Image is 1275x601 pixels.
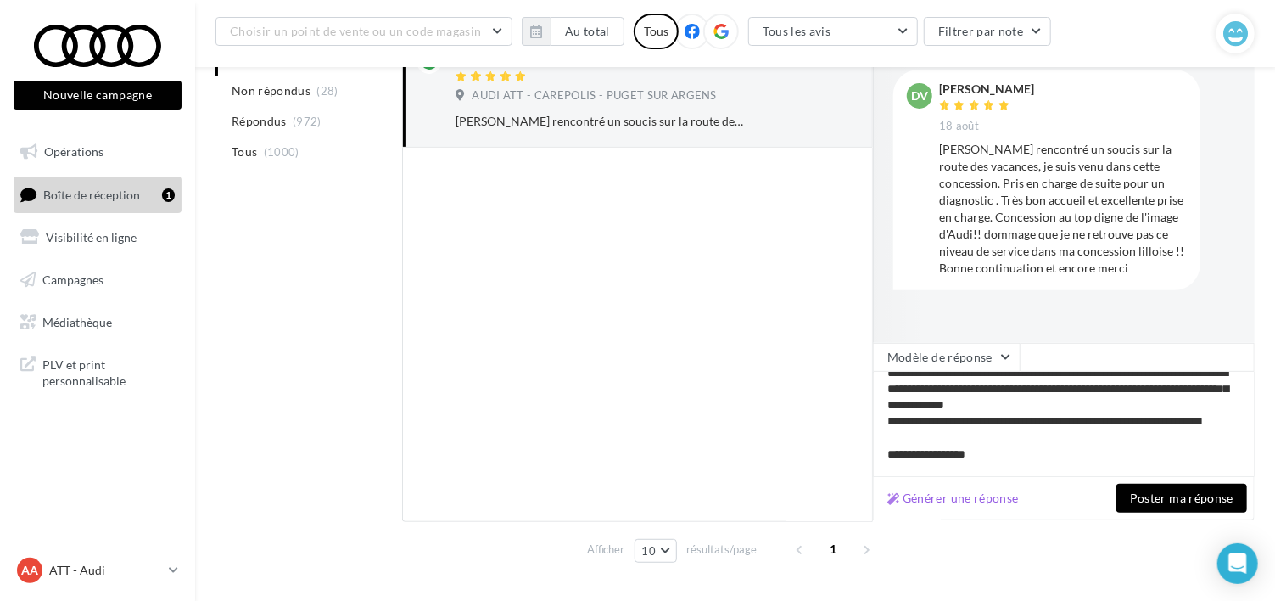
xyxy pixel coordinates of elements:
[44,144,103,159] span: Opérations
[230,24,481,38] span: Choisir un point de vente ou un code magasin
[215,17,512,46] button: Choisir un point de vente ou un code magasin
[232,113,287,130] span: Répondus
[551,17,624,46] button: Au total
[939,141,1187,277] div: [PERSON_NAME] rencontré un soucis sur la route des vacances, je suis venu dans cette concession. ...
[873,343,1021,372] button: Modèle de réponse
[939,83,1034,95] div: [PERSON_NAME]
[10,177,185,213] a: Boîte de réception1
[456,113,747,130] div: [PERSON_NAME] rencontré un soucis sur la route des vacances, je suis venu dans cette concession. ...
[748,17,918,46] button: Tous les avis
[49,562,162,579] p: ATT - Audi
[21,562,38,579] span: AA
[10,305,185,340] a: Médiathèque
[14,81,182,110] button: Nouvelle campagne
[14,554,182,587] a: AA ATT - Audi
[232,82,310,99] span: Non répondus
[763,24,831,38] span: Tous les avis
[819,536,847,563] span: 1
[686,542,757,558] span: résultats/page
[1217,543,1258,584] div: Open Intercom Messenger
[911,87,928,104] span: DV
[522,17,624,46] button: Au total
[472,88,717,104] span: AUDI ATT - CAREPOLIS - PUGET SUR ARGENS
[42,314,112,329] span: Médiathèque
[10,134,185,170] a: Opérations
[642,544,657,558] span: 10
[264,145,299,159] span: (1000)
[42,353,175,390] span: PLV et print personnalisable
[10,220,185,256] a: Visibilité en ligne
[587,542,625,558] span: Afficher
[43,187,140,201] span: Boîte de réception
[10,262,185,298] a: Campagnes
[42,272,103,287] span: Campagnes
[293,115,322,128] span: (972)
[317,84,338,98] span: (28)
[1116,484,1247,513] button: Poster ma réponse
[924,17,1052,46] button: Filtrer par note
[881,488,1026,508] button: Générer une réponse
[162,188,175,202] div: 1
[939,119,979,134] span: 18 août
[46,230,137,244] span: Visibilité en ligne
[232,143,257,160] span: Tous
[635,539,678,563] button: 10
[634,14,679,49] div: Tous
[10,346,185,396] a: PLV et print personnalisable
